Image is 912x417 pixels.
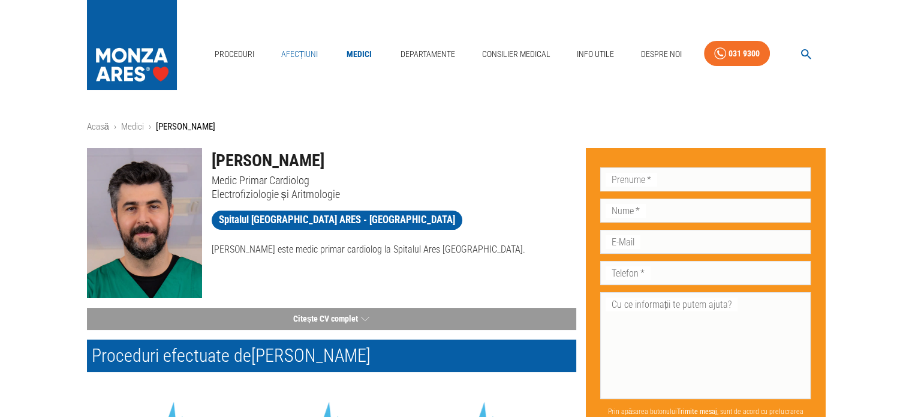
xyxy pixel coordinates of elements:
a: Medici [121,121,144,132]
a: Departamente [396,42,460,67]
a: Info Utile [572,42,619,67]
b: Trimite mesaj [677,407,717,416]
p: Medic Primar Cardiolog [212,173,576,187]
p: Electrofiziologie și Aritmologie [212,187,576,201]
nav: breadcrumb [87,120,826,134]
a: Medici [340,42,378,67]
p: [PERSON_NAME] [156,120,215,134]
a: Proceduri [210,42,259,67]
a: Afecțiuni [276,42,323,67]
button: Citește CV complet [87,308,576,330]
a: 031 9300 [704,41,770,67]
a: Acasă [87,121,109,132]
h1: [PERSON_NAME] [212,148,576,173]
a: Spitalul [GEOGRAPHIC_DATA] ARES - [GEOGRAPHIC_DATA] [212,211,462,230]
a: Consilier Medical [477,42,555,67]
a: Despre Noi [636,42,687,67]
div: 031 9300 [729,46,760,61]
li: › [149,120,151,134]
span: Spitalul [GEOGRAPHIC_DATA] ARES - [GEOGRAPHIC_DATA] [212,212,462,227]
p: [PERSON_NAME] este medic primar cardiolog la Spitalul Ares [GEOGRAPHIC_DATA]. [212,242,576,257]
h2: Proceduri efectuate de [PERSON_NAME] [87,340,576,372]
img: Dr. Mihai Puiu [87,148,202,298]
li: › [114,120,116,134]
